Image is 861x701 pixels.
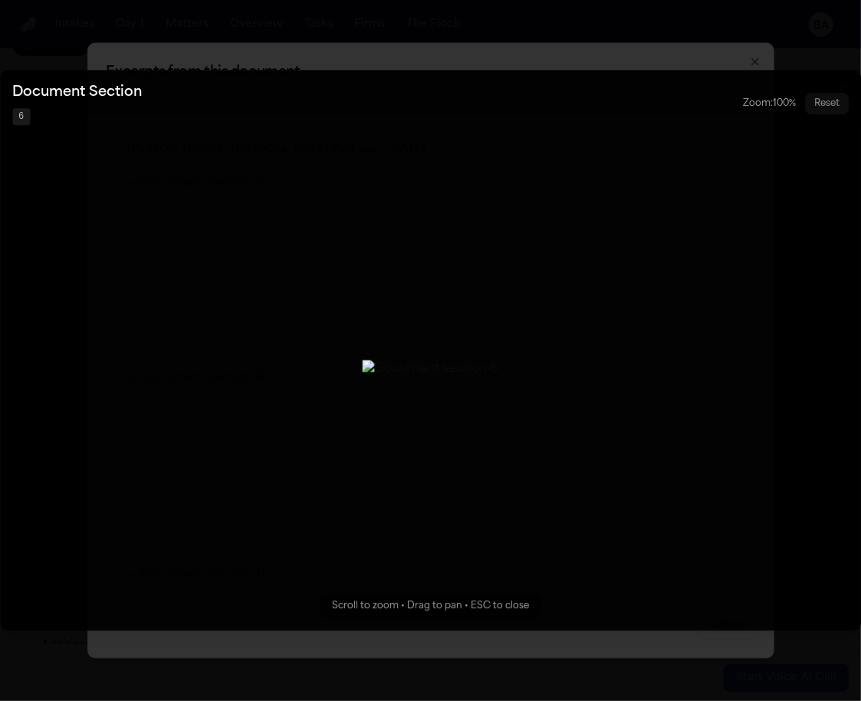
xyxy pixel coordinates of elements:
[12,108,30,125] span: 6
[320,594,541,619] div: Scroll to zoom • Drag to pan • ESC to close
[12,82,142,104] h3: Document Section
[363,360,499,378] img: Document section 6
[805,93,849,114] button: Reset
[743,97,796,110] div: Zoom: 100 %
